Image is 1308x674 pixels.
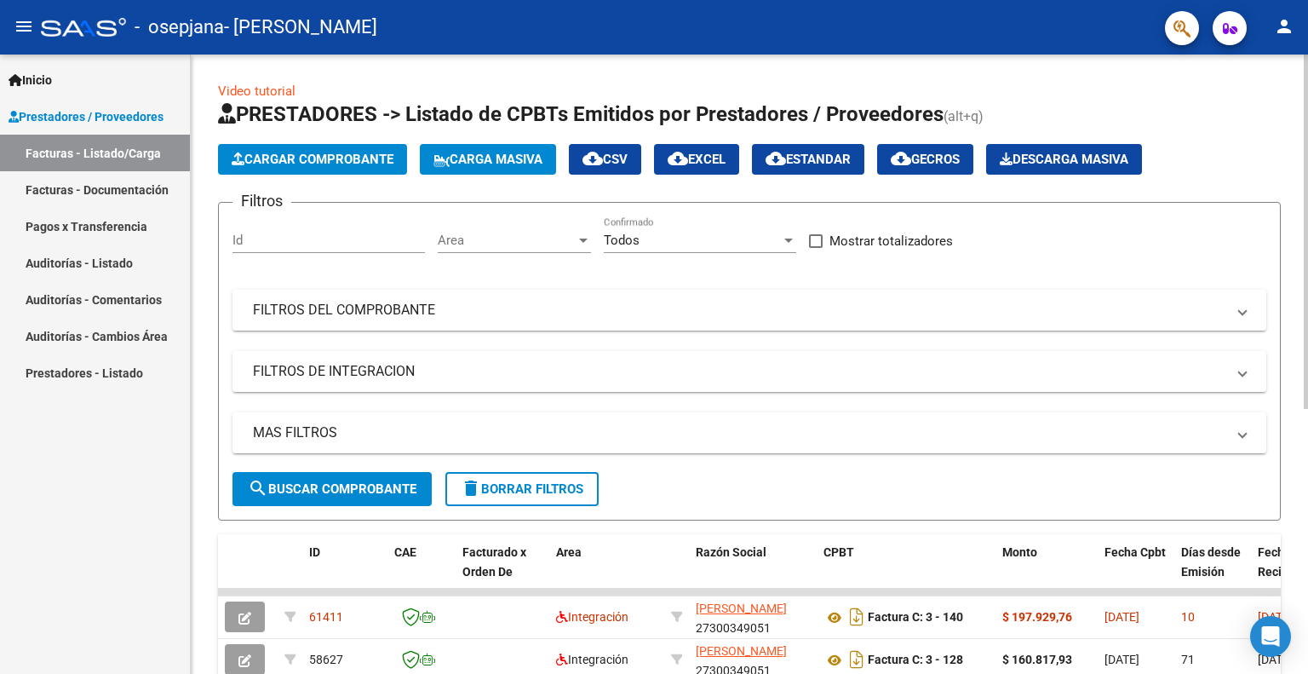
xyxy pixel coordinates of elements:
datatable-header-cell: CPBT [817,534,995,609]
span: CSV [582,152,628,167]
span: 58627 [309,653,343,666]
datatable-header-cell: ID [302,534,387,609]
mat-icon: menu [14,16,34,37]
span: Cargar Comprobante [232,152,393,167]
span: [DATE] [1258,653,1293,666]
span: Descarga Masiva [1000,152,1128,167]
span: Integración [556,610,628,624]
mat-panel-title: FILTROS DEL COMPROBANTE [253,301,1225,320]
span: Carga Masiva [433,152,542,167]
strong: Factura C: 3 - 128 [868,654,963,667]
div: 27300349051 [696,599,810,635]
button: Buscar Comprobante [232,472,432,506]
strong: Factura C: 3 - 140 [868,611,963,625]
span: Razón Social [696,545,766,559]
i: Descargar documento [846,603,868,631]
i: Descargar documento [846,646,868,673]
span: Mostrar totalizadores [829,231,953,251]
span: EXCEL [668,152,726,167]
span: [DATE] [1104,653,1139,666]
datatable-header-cell: Monto [995,534,1098,609]
h3: Filtros [232,189,291,213]
datatable-header-cell: Días desde Emisión [1174,534,1251,609]
mat-icon: delete [461,478,481,498]
span: Borrar Filtros [461,481,583,497]
mat-expansion-panel-header: FILTROS DE INTEGRACION [232,351,1266,392]
button: Descarga Masiva [986,144,1142,175]
button: EXCEL [654,144,739,175]
span: Estandar [766,152,851,167]
span: [PERSON_NAME] [696,602,787,615]
button: Carga Masiva [420,144,556,175]
strong: $ 160.817,93 [1002,653,1072,666]
span: [DATE] [1104,610,1139,624]
mat-panel-title: FILTROS DE INTEGRACION [253,362,1225,381]
span: CAE [394,545,416,559]
mat-icon: search [248,478,268,498]
datatable-header-cell: Fecha Cpbt [1098,534,1174,609]
span: Inicio [9,71,52,89]
datatable-header-cell: CAE [387,534,456,609]
datatable-header-cell: Razón Social [689,534,817,609]
span: [PERSON_NAME] [696,644,787,658]
span: Facturado x Orden De [462,545,526,579]
mat-icon: cloud_download [668,148,688,169]
strong: $ 197.929,76 [1002,610,1072,624]
button: Cargar Comprobante [218,144,407,175]
span: Integración [556,653,628,666]
mat-expansion-panel-header: MAS FILTROS [232,412,1266,453]
span: Area [438,233,576,248]
datatable-header-cell: Facturado x Orden De [456,534,549,609]
mat-icon: person [1274,16,1294,37]
span: 71 [1181,653,1195,666]
mat-icon: cloud_download [891,148,911,169]
span: Gecros [891,152,960,167]
mat-icon: cloud_download [582,148,603,169]
span: Buscar Comprobante [248,481,416,497]
button: CSV [569,144,641,175]
span: Fecha Recibido [1258,545,1305,579]
mat-panel-title: MAS FILTROS [253,423,1225,442]
button: Gecros [877,144,973,175]
mat-icon: cloud_download [766,148,786,169]
span: [DATE] [1258,610,1293,624]
span: PRESTADORES -> Listado de CPBTs Emitidos por Prestadores / Proveedores [218,102,944,126]
span: Días desde Emisión [1181,545,1241,579]
span: (alt+q) [944,108,984,124]
span: Monto [1002,545,1037,559]
span: Area [556,545,582,559]
span: Prestadores / Proveedores [9,107,163,126]
div: Open Intercom Messenger [1250,616,1291,657]
span: 10 [1181,610,1195,624]
app-download-masive: Descarga masiva de comprobantes (adjuntos) [986,144,1142,175]
button: Estandar [752,144,864,175]
span: - osepjana [135,9,224,46]
span: ID [309,545,320,559]
datatable-header-cell: Area [549,534,664,609]
span: CPBT [823,545,854,559]
span: Todos [604,233,640,248]
span: Fecha Cpbt [1104,545,1166,559]
a: Video tutorial [218,84,295,99]
span: 61411 [309,610,343,624]
mat-expansion-panel-header: FILTROS DEL COMPROBANTE [232,290,1266,331]
span: - [PERSON_NAME] [224,9,377,46]
button: Borrar Filtros [445,472,599,506]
